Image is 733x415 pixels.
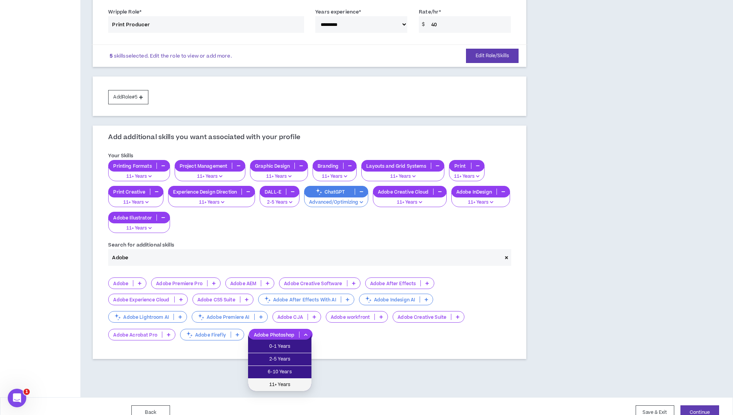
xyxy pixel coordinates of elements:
p: Adobe [109,281,133,286]
p: Adobe Photoshop [249,332,299,338]
button: Edit Role/Skills [466,49,519,63]
p: Adobe Acrobat Pro [109,332,162,338]
span: 2-5 Years [253,355,307,364]
p: Adobe workfront [326,314,374,320]
p: 11+ Years [454,173,480,180]
p: 2-5 Years [265,199,294,206]
p: Adobe Premiere Pro [151,281,207,286]
p: 11+ Years [113,199,158,206]
p: Adobe Creative Software [279,281,347,286]
p: skills selected. Edit the role to view or add more. [110,53,231,59]
p: 11+ Years [113,225,165,232]
p: 11+ Years [255,173,303,180]
button: 11+ Years [175,167,246,181]
p: 11+ Years [378,199,442,206]
p: Printing Formats [109,163,156,169]
p: Adobe Illustrator [109,215,156,221]
button: 2-5 Years [260,192,299,207]
p: 11+ Years [366,173,439,180]
p: Branding [313,163,343,169]
span: 1 [24,389,30,395]
p: Project Management [175,163,232,169]
p: Graphic Design [250,163,294,169]
p: Print [449,163,471,169]
button: 11+ Years [313,167,357,181]
button: 11+ Years [449,167,485,181]
p: Advanced/Optimizing [309,199,363,206]
p: Adobe CS5 Suite [193,297,240,303]
p: 11+ Years [180,173,241,180]
iframe: Intercom live chat [8,389,26,407]
p: Layouts and Grid Systems [362,163,430,169]
button: 11+ Years [168,192,255,207]
button: AddRole#5 [108,90,148,104]
p: Adobe Creative Suite [393,314,451,320]
p: 11+ Years [173,199,250,206]
button: Advanced/Optimizing [304,192,368,207]
button: 11+ Years [108,167,170,181]
p: Adobe Indesign AI [359,297,420,303]
button: 11+ Years [361,167,444,181]
button: 11+ Years [250,167,308,181]
p: 11+ Years [113,173,165,180]
p: ChatGPT [304,189,355,195]
p: Adobe CJA [273,314,308,320]
p: Adobe Firefly [180,332,231,338]
p: Adobe AEM [226,281,261,286]
b: 5 [110,53,112,60]
button: 11+ Years [373,192,447,207]
p: Adobe Lightroom AI [109,314,173,320]
button: 11+ Years [108,218,170,233]
label: Your Skills [108,150,133,162]
p: 11+ Years [318,173,352,180]
p: Print Creative [109,189,150,195]
input: (e.g. Wireframing, Web Design, A/B Testing, etc.) [108,249,502,266]
span: 11+ Years [253,381,307,389]
p: Adobe Premiere AI [192,314,254,320]
label: Search for additional skills [108,239,174,251]
span: 0-1 Years [253,342,307,351]
button: 11+ Years [108,192,163,207]
span: 6-10 Years [253,368,307,376]
h3: Add additional skills you want associated with your profile [108,133,300,142]
p: DALL-E [260,189,286,195]
p: Adobe After Effects With AI [259,297,341,303]
p: Adobe InDesign [452,189,497,195]
p: Adobe Creative Cloud [373,189,433,195]
button: 11+ Years [451,192,510,207]
p: 11+ Years [456,199,505,206]
p: Adobe After Effects [366,281,421,286]
p: Adobe Experience Cloud [109,297,174,303]
p: Experience Design Direction [168,189,241,195]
